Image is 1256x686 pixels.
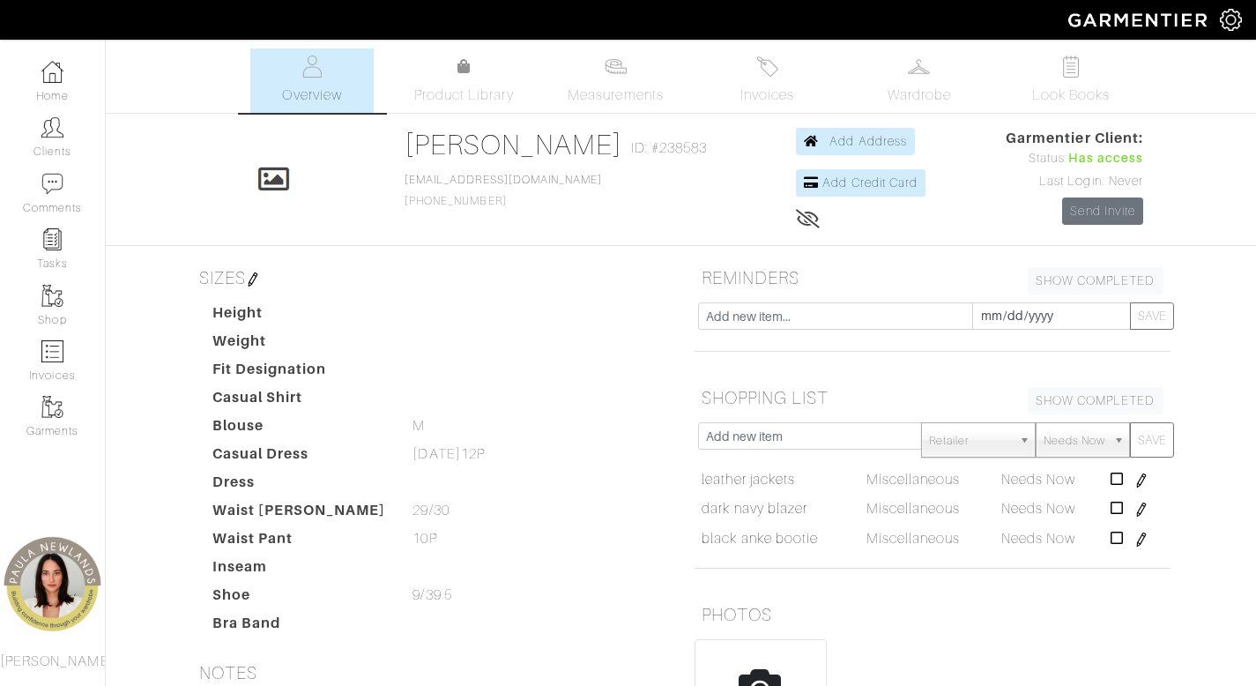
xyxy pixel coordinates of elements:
span: 29/30 [412,500,449,521]
span: Overview [282,85,341,106]
dt: Bra Band [199,613,400,641]
span: ID: #238583 [631,138,708,159]
a: [PERSON_NAME] [405,129,622,160]
button: SAVE [1130,422,1174,458]
span: Needs Now [1001,501,1075,517]
dt: Fit Designation [199,359,400,387]
a: Send Invite [1062,198,1143,225]
a: Look Books [1009,48,1133,113]
div: Last Login: Never [1006,172,1143,191]
a: Wardrobe [858,48,981,113]
span: 9/39.5 [412,585,451,606]
dt: Blouse [199,415,400,444]
dt: Casual Shirt [199,387,400,415]
span: Needs Now [1001,531,1075,547]
dt: Inseam [199,556,400,585]
img: orders-27d20c2124de7fd6de4e0e44c1d41de31381a507db9b33961299e4e07d508b8c.svg [756,56,778,78]
input: Add new item... [698,302,973,330]
img: pen-cf24a1663064a2ec1b9c1bd2387e9de7a2fa800b781884d57f21acf72779bad2.png [1134,533,1148,547]
a: Product Library [402,56,525,106]
a: dark navy blazer [702,498,807,519]
img: garmentier-logo-header-white-b43fb05a5012e4ada735d5af1a66efaba907eab6374d6393d1fbf88cb4ef424d.png [1059,4,1220,35]
img: comment-icon-a0a6a9ef722e966f86d9cbdc48e553b5cf19dbc54f86b18d962a5391bc8f6eb6.png [41,173,63,195]
div: Status: [1006,149,1143,168]
a: Invoices [706,48,829,113]
span: Add Credit Card [822,175,918,190]
img: clients-icon-6bae9207a08558b7cb47a8932f037763ab4055f8c8b6bfacd5dc20c3e0201464.png [41,116,63,138]
img: garments-icon-b7da505a4dc4fd61783c78ac3ca0ef83fa9d6f193b1c9dc38574b1d14d53ca28.png [41,396,63,418]
h5: SIZES [192,260,668,295]
span: Invoices [740,85,794,106]
span: Miscellaneous [866,531,961,547]
a: Add Credit Card [796,169,925,197]
span: [PHONE_NUMBER] [405,174,602,207]
input: Add new item [698,422,923,450]
span: Needs Now [1001,472,1075,488]
span: Look Books [1032,85,1111,106]
img: basicinfo-40fd8af6dae0f16599ec9e87c0ef1c0a1fdea2edbe929e3d69a839185d80c458.svg [301,56,323,78]
dt: Weight [199,331,400,359]
img: garments-icon-b7da505a4dc4fd61783c78ac3ca0ef83fa9d6f193b1c9dc38574b1d14d53ca28.png [41,285,63,307]
img: reminder-icon-8004d30b9f0a5d33ae49ab947aed9ed385cf756f9e5892f1edd6e32f2345188e.png [41,228,63,250]
a: [EMAIL_ADDRESS][DOMAIN_NAME] [405,174,602,186]
img: pen-cf24a1663064a2ec1b9c1bd2387e9de7a2fa800b781884d57f21acf72779bad2.png [1134,503,1148,517]
img: orders-icon-0abe47150d42831381b5fb84f609e132dff9fe21cb692f30cb5eec754e2cba89.png [41,340,63,362]
button: SAVE [1130,302,1174,330]
img: gear-icon-white-bd11855cb880d31180b6d7d6211b90ccbf57a29d726f0c71d8c61bd08dd39cc2.png [1220,9,1242,31]
dt: Casual Dress [199,444,400,472]
span: Wardrobe [888,85,951,106]
dt: Waist Pant [199,528,400,556]
a: Measurements [554,48,678,113]
span: Add Address [829,134,907,148]
span: Retailer [929,423,1012,459]
span: Garmentier Client: [1006,128,1143,149]
a: Add Address [796,128,915,155]
h5: SHOPPING LIST [695,380,1171,415]
dt: Dress [199,472,400,500]
span: Has access [1068,149,1144,168]
img: dashboard-icon-dbcd8f5a0b271acd01030246c82b418ddd0df26cd7fceb0bd07c9910d44c42f6.png [41,61,63,83]
span: Product Library [414,85,514,106]
span: M [412,415,425,436]
span: 10P [412,528,436,549]
a: SHOW COMPLETED [1028,387,1163,414]
dt: Waist [PERSON_NAME] [199,500,400,528]
a: black anke bootie [702,528,818,549]
span: Measurements [568,85,664,106]
h5: REMINDERS [695,260,1171,295]
a: SHOW COMPLETED [1028,267,1163,295]
img: pen-cf24a1663064a2ec1b9c1bd2387e9de7a2fa800b781884d57f21acf72779bad2.png [246,272,260,287]
img: pen-cf24a1663064a2ec1b9c1bd2387e9de7a2fa800b781884d57f21acf72779bad2.png [1134,473,1148,488]
img: measurements-466bbee1fd09ba9460f595b01e5d73f9e2bff037440d3c8f018324cb6cdf7a4a.svg [605,56,627,78]
dt: Shoe [199,585,400,613]
dt: Height [199,302,400,331]
span: Miscellaneous [866,501,961,517]
img: todo-9ac3debb85659649dc8f770b8b6100bb5dab4b48dedcbae339e5042a72dfd3cc.svg [1059,56,1081,78]
span: [DATE]12P [412,444,484,465]
a: Overview [250,48,374,113]
span: Miscellaneous [866,472,961,488]
img: wardrobe-487a4870c1b7c33e795ec22d11cfc2ed9d08956e64fb3008fe2437562e282088.svg [908,56,930,78]
span: Needs Now [1044,423,1105,459]
h5: PHOTOS [695,597,1171,632]
a: leather jackets [702,469,795,490]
